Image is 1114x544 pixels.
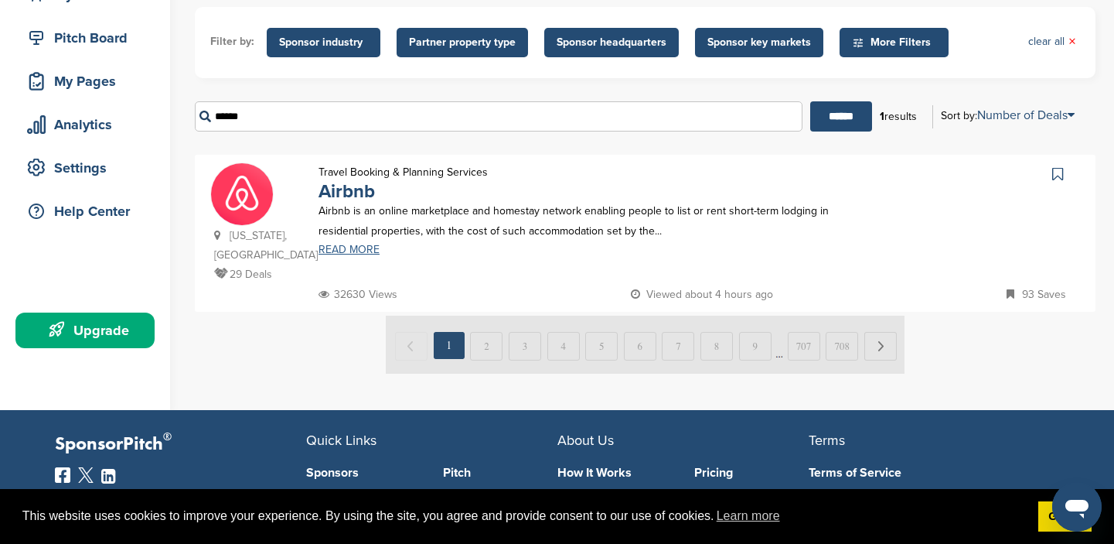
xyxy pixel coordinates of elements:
div: results [872,104,925,130]
a: Sponsors [306,467,421,479]
b: 1 [880,110,884,123]
img: Paginate [386,316,904,374]
a: Pitch Board [15,20,155,56]
span: Sponsor headquarters [557,34,666,51]
p: SponsorPitch [55,433,306,456]
span: This website uses cookies to improve your experience. By using the site, you agree and provide co... [22,505,1026,528]
p: Airbnb is an online marketplace and homestay network enabling people to list or rent short-term l... [319,201,870,240]
p: Viewed about 4 hours ago [631,285,773,304]
a: dismiss cookie message [1038,501,1092,532]
li: Filter by: [210,33,254,50]
span: Quick Links [306,432,376,449]
a: learn more about cookies [714,505,782,528]
span: Terms [809,432,845,449]
a: clear all× [1028,33,1076,50]
a: Help Center [15,193,155,229]
a: Terms of Service [809,467,1037,479]
a: Number of Deals [977,108,1075,123]
a: Pitch [443,467,557,479]
img: E9jrhsyu 400x400 [211,163,273,225]
span: More Filters [852,34,941,51]
p: 32630 Views [319,285,397,304]
img: Twitter [78,467,94,483]
a: Analytics [15,107,155,142]
div: Pitch Board [23,24,155,52]
a: Pricing [694,467,809,479]
span: × [1068,33,1076,50]
p: [US_STATE], [GEOGRAPHIC_DATA] [214,226,303,265]
p: Travel Booking & Planning Services [319,163,488,182]
div: Upgrade [23,316,155,344]
div: Sort by: [941,109,1075,121]
a: Airbnb [319,180,375,203]
div: Help Center [23,197,155,225]
img: Facebook [55,467,70,483]
a: READ MORE [319,245,870,255]
iframe: Button to launch messaging window [1052,482,1102,532]
a: Settings [15,150,155,186]
p: 29 Deals [214,265,303,284]
p: 93 Saves [1007,285,1066,304]
a: My Pages [15,63,155,99]
span: Sponsor industry [279,34,368,51]
span: Sponsor key markets [707,34,811,51]
div: My Pages [23,67,155,95]
div: Settings [23,154,155,182]
span: ® [163,427,172,446]
span: Partner property type [409,34,516,51]
a: Upgrade [15,313,155,348]
span: About Us [557,432,614,449]
a: How It Works [557,467,672,479]
div: Analytics [23,111,155,139]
